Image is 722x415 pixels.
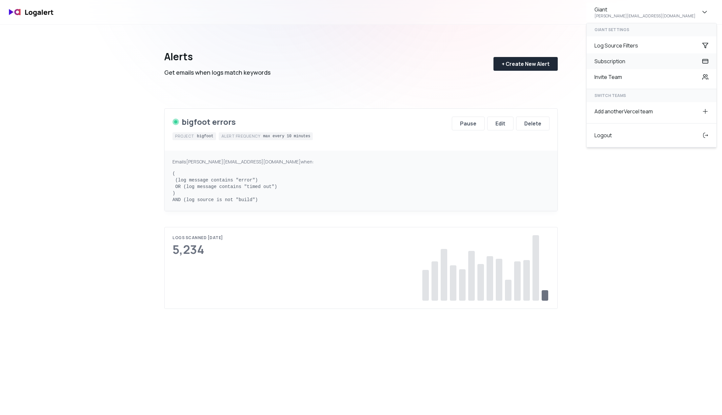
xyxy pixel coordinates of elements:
div: Project [175,134,194,139]
div: Emails [PERSON_NAME][EMAIL_ADDRESS][DOMAIN_NAME] when: [172,159,550,165]
button: Pause [452,117,485,130]
div: bigfoot errors [182,117,236,127]
div: SWITCH TEAMS [587,89,716,102]
div: max every 10 minutes [263,134,310,139]
div: Giant settings [587,23,716,36]
div: Logout [587,127,716,143]
div: Logs scanned [DATE] [172,235,223,240]
div: [PERSON_NAME][EMAIL_ADDRESS][DOMAIN_NAME] [594,13,695,19]
div: Giant[PERSON_NAME][EMAIL_ADDRESS][DOMAIN_NAME] [586,23,717,148]
div: Giant [594,6,607,13]
div: Delete [524,120,541,127]
div: bigfoot [197,134,213,139]
div: Alerts [164,51,271,63]
div: Log Source Filters [587,38,716,53]
pre: ( (log message contains "error") OR (log message contains "timed out") ) AND (log source is not "... [172,170,550,203]
div: + Create New Alert [502,60,550,68]
button: + Create New Alert [493,57,558,71]
div: Pause [460,120,476,127]
div: Alert frequency [221,134,261,139]
div: Invite Team [587,69,716,85]
button: Edit [487,117,513,130]
div: Get emails when logs match keywords [164,68,271,77]
div: Add another Vercel team [587,104,716,119]
button: Giant[PERSON_NAME][EMAIL_ADDRESS][DOMAIN_NAME] [586,3,717,22]
button: Delete [516,117,550,130]
div: Subscription [587,53,716,69]
div: Edit [495,120,505,127]
img: logo [5,5,58,20]
div: 5,234 [172,243,223,256]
